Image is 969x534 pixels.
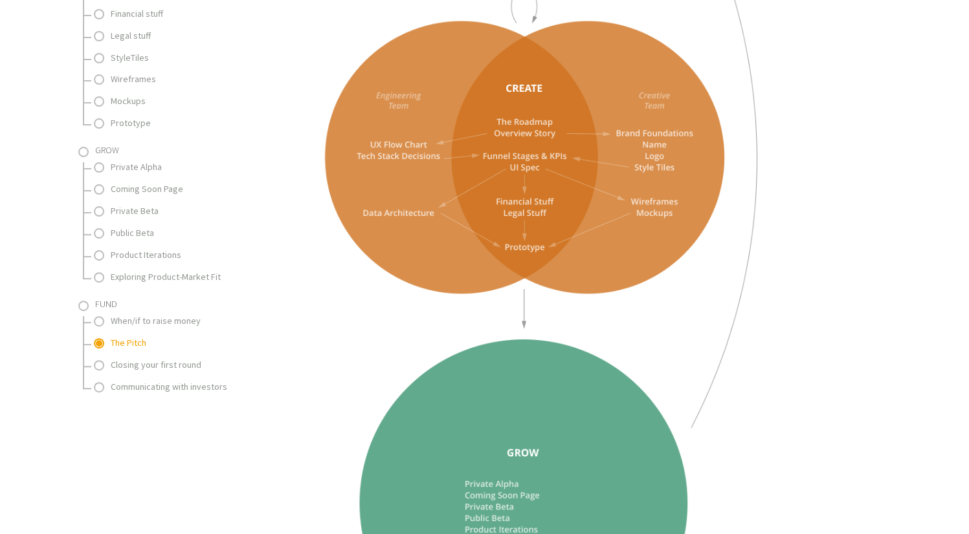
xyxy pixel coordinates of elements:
[111,225,240,241] a: Public Beta
[111,6,240,22] a: Financial stuff
[111,71,240,87] a: Wireframes
[111,203,240,219] a: Private Beta
[111,50,240,66] a: StyleTiles
[111,357,240,373] a: Closing your first round
[111,269,240,285] a: Exploring Product-Market Fit
[111,93,240,109] a: Mockups
[95,298,117,310] span: Fund
[111,115,240,131] a: Prototype
[111,247,240,263] a: Product Iterations
[95,144,119,156] span: Grow
[111,28,240,44] a: Legal stuff
[111,159,240,175] a: Private Alpha
[111,313,240,329] a: When/if to raise money
[111,379,240,395] a: Communicating with investors
[111,335,240,351] a: The Pitch
[111,181,240,197] a: Coming Soon Page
